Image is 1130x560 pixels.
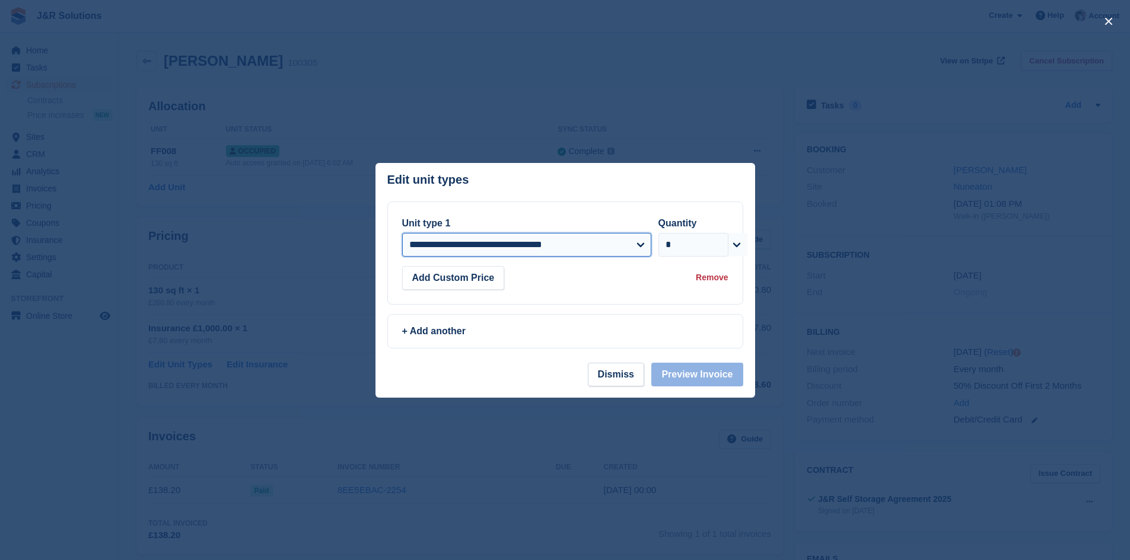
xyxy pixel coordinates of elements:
div: Remove [696,271,728,284]
p: Edit unit types [387,173,469,187]
button: Preview Invoice [651,363,743,386]
div: + Add another [402,324,728,338]
button: Dismiss [588,363,644,386]
label: Unit type 1 [402,218,451,228]
a: + Add another [387,314,743,348]
button: close [1099,12,1118,31]
button: Add Custom Price [402,266,505,290]
label: Quantity [658,218,697,228]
